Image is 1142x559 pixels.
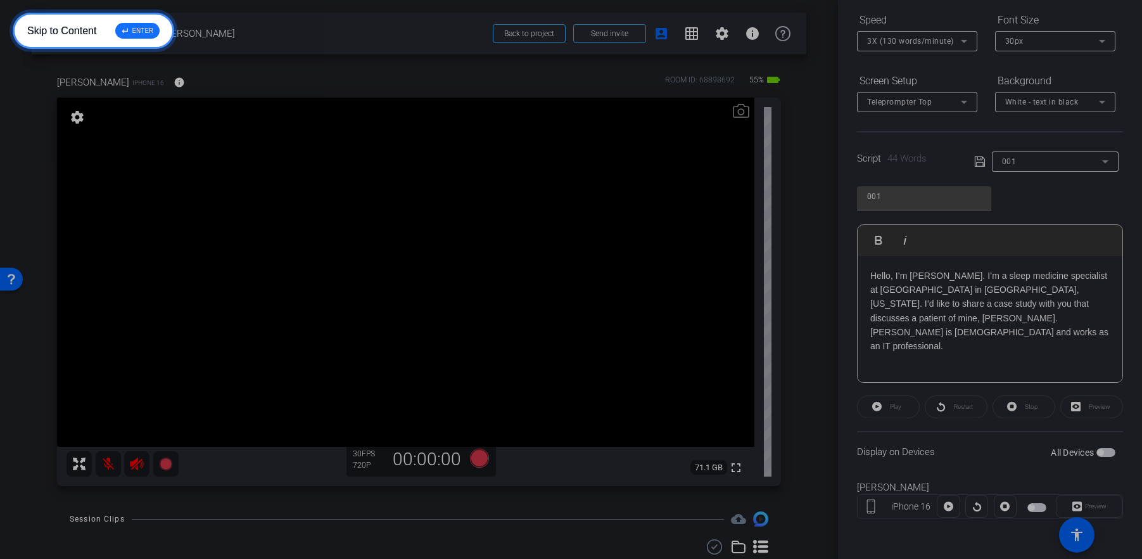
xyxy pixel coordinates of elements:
[690,460,727,475] span: 71.1 GB
[731,511,746,527] span: Destinations for your clips
[493,24,566,43] button: Back to project
[884,500,937,513] div: iPhone 16
[353,460,384,470] div: 720P
[654,26,669,41] mat-icon: account_box
[867,98,932,106] span: Teleprompter Top
[747,70,766,90] span: 55%
[57,75,129,89] span: [PERSON_NAME]
[132,78,164,87] span: iPhone 16
[870,269,1110,354] p: Hello, I’m [PERSON_NAME]. I’m a sleep medicine specialist at [GEOGRAPHIC_DATA] in [GEOGRAPHIC_DAT...
[866,228,891,253] button: Bold (⌘B)
[857,10,977,31] div: Speed
[887,153,927,164] span: 44 Words
[857,431,1123,472] div: Display on Devices
[857,480,1123,495] div: [PERSON_NAME]
[504,29,554,38] span: Back to project
[353,449,384,459] div: 30
[70,513,125,525] div: Session Clips
[1005,37,1024,46] span: 30px
[362,449,375,458] span: FPS
[867,37,954,46] span: 3X (130 words/minute)
[573,24,646,43] button: Send invite
[745,26,760,41] mat-icon: info
[995,70,1115,92] div: Background
[731,511,746,527] mat-icon: cloud_upload
[857,70,977,92] div: Screen Setup
[1005,98,1079,106] span: White - text in black
[1069,527,1084,543] mat-icon: accessibility
[665,74,735,93] div: ROOM ID: 68898692
[714,26,730,41] mat-icon: settings
[174,77,185,88] mat-icon: info
[591,29,628,39] span: Send invite
[163,21,485,46] span: [PERSON_NAME]
[384,449,469,470] div: 00:00:00
[995,10,1115,31] div: Font Size
[766,72,781,87] mat-icon: battery_std
[68,110,86,125] mat-icon: settings
[728,460,744,475] mat-icon: fullscreen
[1002,157,1017,166] span: 001
[684,26,699,41] mat-icon: grid_on
[857,151,956,166] div: Script
[867,189,981,204] input: Title
[1051,446,1096,459] label: All Devices
[753,511,768,527] img: Session clips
